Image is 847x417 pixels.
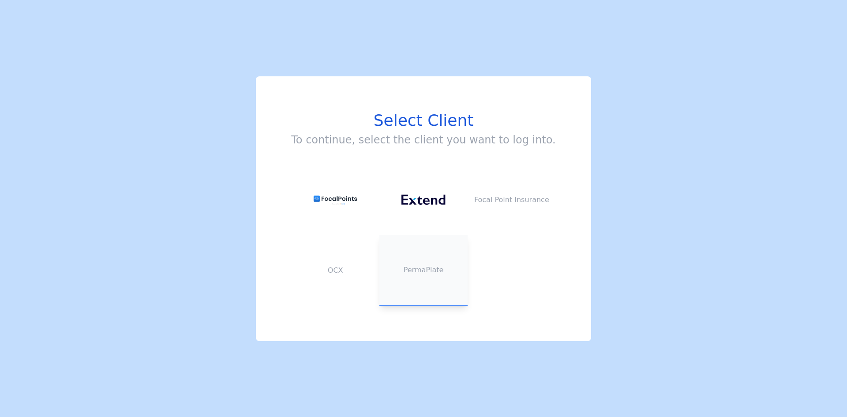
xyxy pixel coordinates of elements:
[291,133,555,147] h3: To continue, select the client you want to log into.
[468,165,556,235] button: Focal Point Insurance
[291,265,379,276] p: OCX
[291,112,555,129] h1: Select Client
[379,235,468,306] button: PermaPlate
[468,195,556,205] p: Focal Point Insurance
[291,235,379,306] button: OCX
[379,265,468,275] p: PermaPlate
